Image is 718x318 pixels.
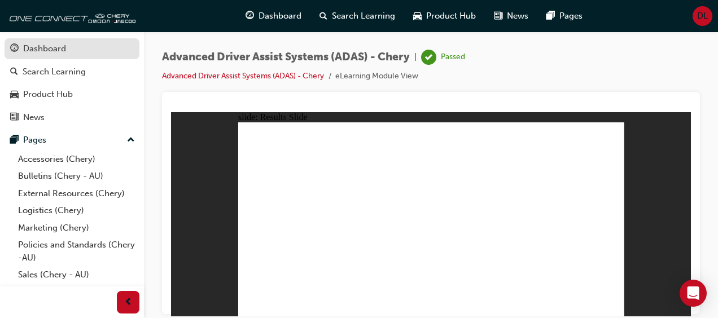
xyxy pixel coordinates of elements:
[319,9,327,23] span: search-icon
[5,130,139,151] button: Pages
[162,71,324,81] a: Advanced Driver Assist Systems (ADAS) - Chery
[693,6,712,26] button: DL
[10,67,18,77] span: search-icon
[6,5,135,27] img: oneconnect
[246,9,254,23] span: guage-icon
[414,51,417,64] span: |
[14,185,139,202] a: External Resources (Chery)
[14,284,139,301] a: All Pages
[237,5,310,28] a: guage-iconDashboard
[10,135,19,145] span: pages-icon
[162,51,410,64] span: Advanced Driver Assist Systems (ADAS) - Chery
[485,5,537,28] a: news-iconNews
[404,5,485,28] a: car-iconProduct Hub
[494,9,502,23] span: news-icon
[5,84,139,105] a: Product Hub
[10,90,19,100] span: car-icon
[14,236,139,266] a: Policies and Standards (Chery -AU)
[23,65,86,78] div: Search Learning
[5,61,139,82] a: Search Learning
[426,10,476,23] span: Product Hub
[23,88,73,101] div: Product Hub
[680,280,707,307] div: Open Intercom Messenger
[259,10,301,23] span: Dashboard
[23,134,46,147] div: Pages
[441,52,465,63] div: Passed
[310,5,404,28] a: search-iconSearch Learning
[332,10,395,23] span: Search Learning
[127,133,135,148] span: up-icon
[14,151,139,168] a: Accessories (Chery)
[14,167,139,185] a: Bulletins (Chery - AU)
[14,219,139,237] a: Marketing (Chery)
[335,70,418,83] li: eLearning Module View
[23,42,66,55] div: Dashboard
[559,10,583,23] span: Pages
[413,9,422,23] span: car-icon
[10,113,19,123] span: news-icon
[10,44,19,54] span: guage-icon
[124,295,133,310] span: prev-icon
[14,266,139,284] a: Sales (Chery - AU)
[421,50,436,65] span: learningRecordVerb_PASS-icon
[5,38,139,59] a: Dashboard
[5,36,139,130] button: DashboardSearch LearningProduct HubNews
[5,107,139,128] a: News
[546,9,555,23] span: pages-icon
[537,5,592,28] a: pages-iconPages
[14,202,139,219] a: Logistics (Chery)
[23,111,45,124] div: News
[697,10,708,23] span: DL
[507,10,528,23] span: News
